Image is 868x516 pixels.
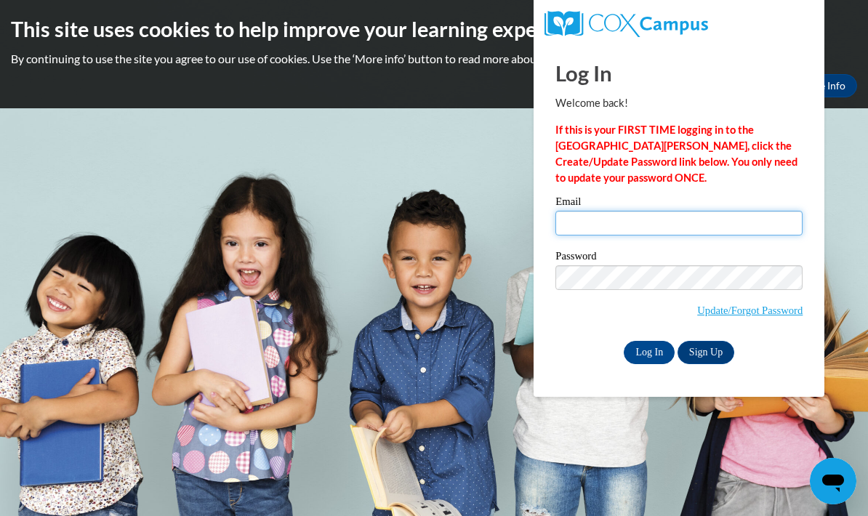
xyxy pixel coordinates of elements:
[697,305,803,316] a: Update/Forgot Password
[11,51,857,67] p: By continuing to use the site you agree to our use of cookies. Use the ‘More info’ button to read...
[555,251,803,265] label: Password
[810,458,856,504] iframe: Button to launch messaging window
[555,95,803,111] p: Welcome back!
[678,341,734,364] a: Sign Up
[555,196,803,211] label: Email
[11,15,857,44] h2: This site uses cookies to help improve your learning experience.
[555,58,803,88] h1: Log In
[624,341,675,364] input: Log In
[555,124,797,184] strong: If this is your FIRST TIME logging in to the [GEOGRAPHIC_DATA][PERSON_NAME], click the Create/Upd...
[544,11,707,37] img: COX Campus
